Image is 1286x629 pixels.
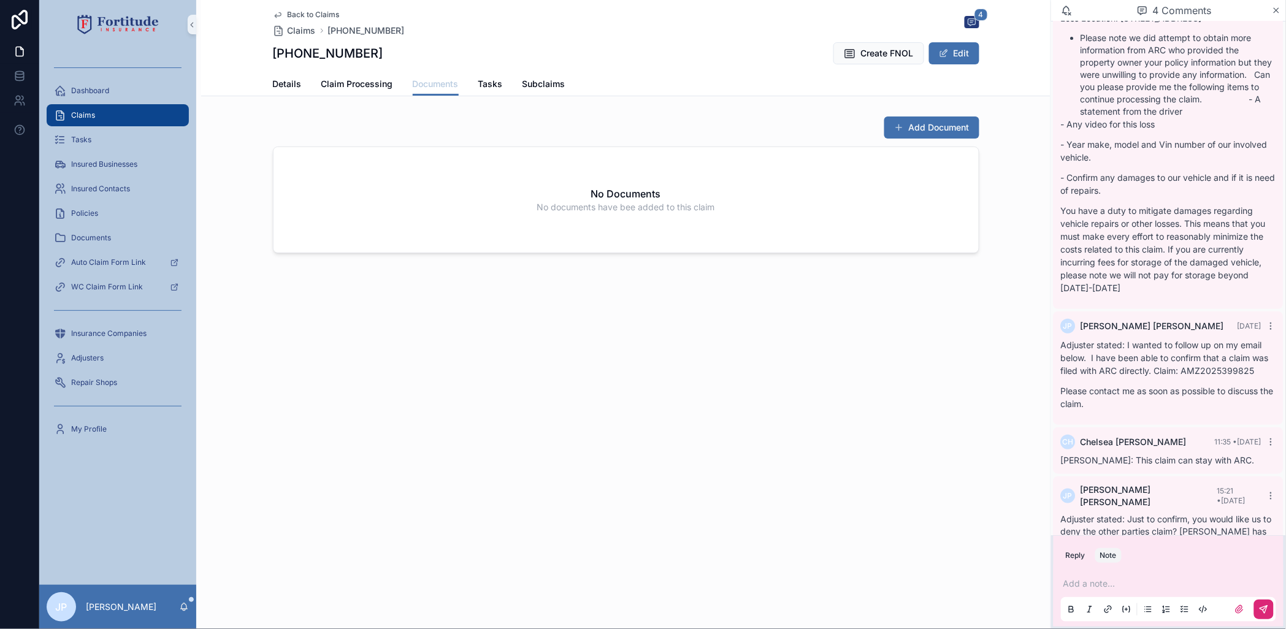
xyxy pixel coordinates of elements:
a: Claims [273,25,316,37]
span: Documents [71,233,111,243]
span: Create FNOL [861,47,914,59]
span: Claims [288,25,316,37]
a: Policies [47,202,189,224]
span: 11:35 • [DATE] [1215,437,1261,446]
span: Adjuster stated: Just to confirm, you would like us to deny the other parties claim? [PERSON_NAME... [1061,514,1272,585]
h2: No Documents [591,186,661,201]
span: Details [273,78,302,90]
div: scrollable content [39,49,196,456]
p: - Confirm any damages to our vehicle and if it is need of repairs. [1061,171,1276,197]
a: Documents [47,227,189,249]
p: - Any video for this loss [1061,118,1276,131]
button: Reply [1061,548,1090,563]
a: Insured Contacts [47,178,189,200]
a: Adjusters [47,347,189,369]
a: Auto Claim Form Link [47,251,189,273]
span: 4 Comments [1153,3,1212,18]
li: Please note we did attempt to obtain more information from ARC who provided the property owner yo... [1081,32,1276,118]
a: Insured Businesses [47,153,189,175]
span: Claim Processing [321,78,393,90]
a: Back to Claims [273,10,340,20]
span: Insured Businesses [71,159,137,169]
a: Subclaims [522,73,565,97]
img: App logo [77,15,159,34]
span: [DATE] [1238,321,1261,330]
span: Subclaims [522,78,565,90]
span: [PERSON_NAME]: This claim can stay with ARC. [1061,455,1255,465]
span: JP [1064,321,1073,331]
span: Chelsea [PERSON_NAME] [1081,436,1187,448]
span: 15:21 • [DATE] [1217,486,1246,505]
p: [PERSON_NAME] [86,601,156,613]
p: Adjuster stated: I wanted to follow up on my email below. I have been able to confirm that a clai... [1061,338,1276,377]
a: Repair Shops [47,372,189,394]
span: Repair Shops [71,378,117,387]
span: JP [56,600,67,614]
p: You have a duty to mitigate damages regarding vehicle repairs or other losses. This means that yo... [1061,204,1276,294]
span: Adjusters [71,353,104,363]
a: Tasks [47,129,189,151]
a: Documents [413,73,459,96]
a: WC Claim Form Link [47,276,189,298]
span: Insured Contacts [71,184,130,194]
span: CH [1063,437,1074,447]
span: Tasks [71,135,91,145]
a: Dashboard [47,80,189,102]
button: Edit [929,42,979,64]
span: [PERSON_NAME] [PERSON_NAME] [1081,484,1217,508]
p: - Year make, model and Vin number of our involved vehicle. [1061,138,1276,164]
button: Note [1095,548,1122,563]
a: [PHONE_NUMBER] [328,25,405,37]
span: Back to Claims [288,10,340,20]
div: Note [1100,551,1117,560]
span: WC Claim Form Link [71,282,143,292]
span: Claims [71,110,95,120]
span: My Profile [71,424,107,434]
span: Documents [413,78,459,90]
span: 4 [974,9,988,21]
span: JP [1064,491,1073,501]
h1: [PHONE_NUMBER] [273,45,383,62]
button: 4 [965,16,979,31]
span: Dashboard [71,86,109,96]
span: Tasks [478,78,503,90]
a: Tasks [478,73,503,97]
span: Policies [71,208,98,218]
a: My Profile [47,418,189,440]
a: Details [273,73,302,97]
p: Please contact me as soon as possible to discuss the claim. [1061,384,1276,410]
span: [PERSON_NAME] [PERSON_NAME] [1081,320,1224,332]
button: Add Document [884,116,979,139]
a: Claim Processing [321,73,393,97]
span: No documents have bee added to this claim [537,201,715,213]
a: Insurance Companies [47,322,189,345]
span: Insurance Companies [71,329,147,338]
button: Create FNOL [833,42,924,64]
a: Claims [47,104,189,126]
span: Auto Claim Form Link [71,257,146,267]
